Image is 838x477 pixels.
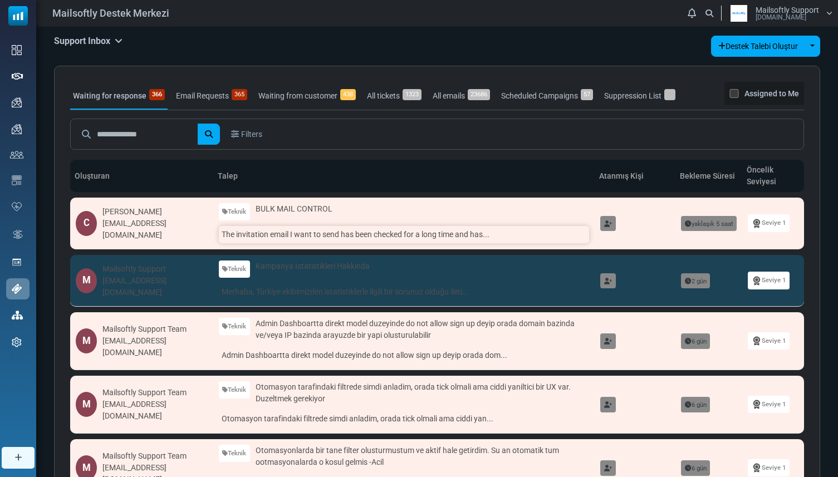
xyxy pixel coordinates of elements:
[12,45,22,55] img: dashboard-icon.svg
[12,257,22,267] img: landing_pages.svg
[102,323,207,335] div: Mailsoftly Support Team
[219,410,589,427] a: Otomasyon tarafindaki filtrede simdi anladim, orada tick olmali ama ciddi yan...
[219,445,251,462] a: Teknik
[12,124,22,134] img: campaigns-icon.png
[256,381,589,405] span: Otomasyon tarafindaki filtrede simdi anladim, orada tick olmali ama ciddi yaniltici bir UX var. D...
[601,82,678,110] a: Suppression List
[595,160,675,192] th: Atanmış Kişi
[102,450,207,462] div: Mailsoftly Support Team
[149,89,165,100] span: 366
[12,175,22,185] img: email-templates-icon.svg
[54,36,122,46] h5: Support Inbox
[12,228,24,241] img: workflow.svg
[748,272,790,289] a: Seviye 1
[748,332,790,350] a: Seviye 1
[232,89,247,100] span: 365
[52,6,169,21] span: Mailsoftly Destek Merkezi
[681,333,710,349] span: 6 gün
[219,318,251,335] a: Teknik
[213,160,595,192] th: Talep
[256,82,359,110] a: Waiting from customer438
[8,6,28,26] img: mailsoftly_icon_blue_white.svg
[725,5,832,22] a: User Logo Mailsoftly Support [DOMAIN_NAME]
[744,87,799,100] label: Assigned to Me
[12,202,22,211] img: domain-health-icon.svg
[340,89,356,100] span: 438
[725,5,753,22] img: User Logo
[748,459,790,476] a: Seviye 1
[76,328,97,353] div: M
[681,273,710,289] span: 2 gün
[76,211,97,236] div: C
[403,89,422,100] span: 1323
[102,275,207,298] div: [EMAIL_ADDRESS][DOMAIN_NAME]
[675,160,743,192] th: Bekleme Süresi
[102,399,207,422] div: [EMAIL_ADDRESS][DOMAIN_NAME]
[102,206,207,218] div: [PERSON_NAME]
[256,260,370,272] span: Kampanya Istatistikleri Hakkında
[219,226,589,243] a: The invitation email I want to send has been checked for a long time and has...
[70,160,213,192] th: Oluşturan
[581,89,593,100] span: 57
[219,283,589,301] a: Merhaba, Türkiye ekibimizden istatistiklerle ilgili bir sorunuz olduğu ileti...
[219,260,251,278] a: Teknik
[76,392,97,417] div: M
[681,460,710,476] span: 6 gün
[173,82,250,110] a: Email Requests365
[241,129,262,140] span: Filters
[498,82,596,110] a: Scheduled Campaigns57
[219,381,251,399] a: Teknik
[742,160,804,192] th: Öncelik Seviyesi
[256,203,332,215] span: BULK MAIL CONTROL
[219,203,251,220] a: Teknik
[76,268,97,293] div: M
[748,214,790,232] a: Seviye 1
[70,82,168,110] a: Waiting for response366
[12,337,22,347] img: settings-icon.svg
[681,397,710,412] span: 6 gün
[430,82,493,110] a: All emails23686
[748,396,790,413] a: Seviye 1
[102,218,207,241] div: [EMAIL_ADDRESS][DOMAIN_NAME]
[468,89,490,100] span: 23686
[219,347,589,364] a: Admin Dashboartta direkt model duzeyinde do not allow sign up deyip orada dom...
[711,36,805,57] a: Destek Talebi Oluştur
[256,445,589,468] span: Otomasyonlarda bir tane filter olusturmustum ve aktif hale getirdim. Su an otomatik tum ootmasyon...
[681,216,737,232] span: yaklaşık 5 saat
[256,318,589,341] span: Admin Dashboartta direkt model duzeyinde do not allow sign up deyip orada domain bazinda ve/veya ...
[12,284,22,294] img: support-icon-active.svg
[102,335,207,358] div: [EMAIL_ADDRESS][DOMAIN_NAME]
[12,97,22,107] img: campaigns-icon.png
[756,6,819,14] span: Mailsoftly Support
[10,151,23,159] img: contacts-icon.svg
[756,14,806,21] span: [DOMAIN_NAME]
[102,387,207,399] div: Mailsoftly Support Team
[364,82,424,110] a: All tickets1323
[102,263,207,275] div: Mailsoftly Support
